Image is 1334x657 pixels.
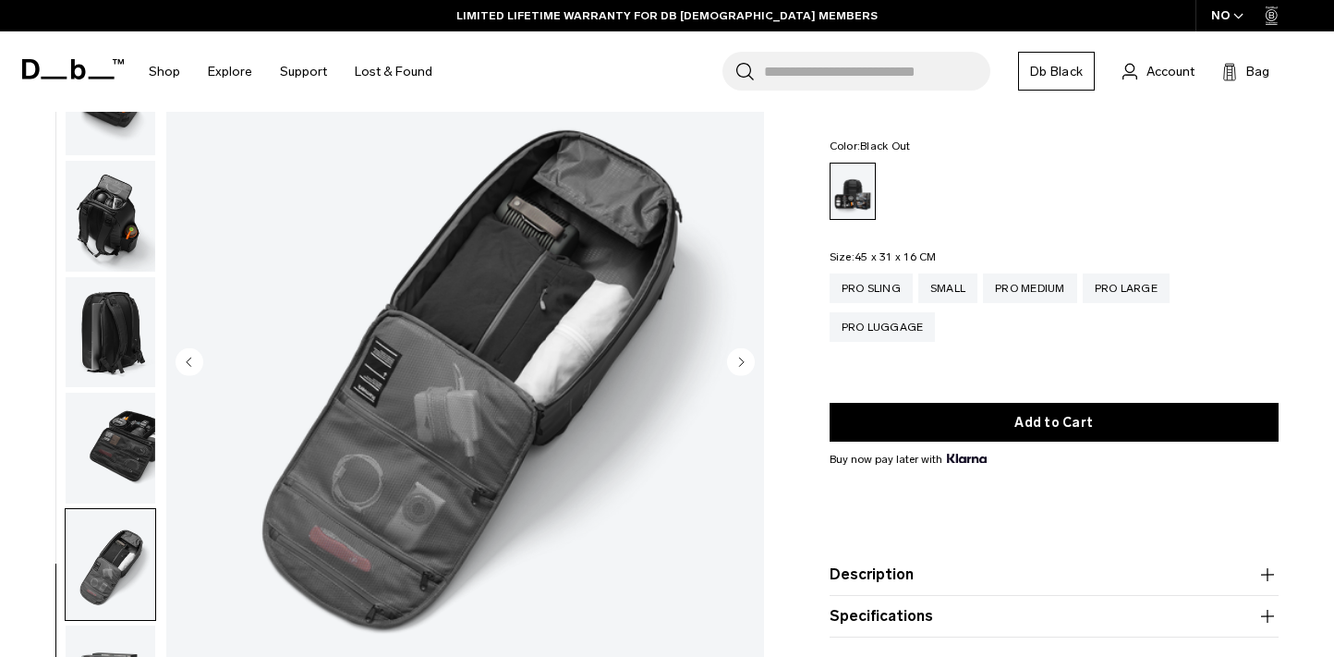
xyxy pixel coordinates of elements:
[66,277,155,388] img: Photo Small Bundle
[918,274,977,303] a: Small
[1222,60,1269,82] button: Bag
[727,348,755,380] button: Next slide
[830,605,1279,627] button: Specifications
[830,140,911,152] legend: Color:
[830,163,876,220] a: Black Out
[135,31,446,112] nav: Main Navigation
[66,509,155,620] img: Photo Small Bundle
[983,274,1077,303] a: Pro Medium
[830,274,913,303] a: Pro Sling
[1122,60,1195,82] a: Account
[65,392,156,505] button: Photo Small Bundle
[1146,62,1195,81] span: Account
[355,39,432,104] a: Lost & Found
[1018,52,1095,91] a: Db Black
[65,160,156,273] button: Photo Small Bundle
[830,403,1279,442] button: Add to Cart
[947,454,987,463] img: {"height" => 20, "alt" => "Klarna"}
[860,140,910,152] span: Black Out
[1083,274,1170,303] a: Pro Large
[66,161,155,272] img: Photo Small Bundle
[830,451,987,468] span: Buy now pay later with
[830,312,936,342] a: Pro Luggage
[855,250,937,263] span: 45 x 31 x 16 CM
[830,564,1279,586] button: Description
[830,251,937,262] legend: Size:
[65,508,156,621] button: Photo Small Bundle
[65,276,156,389] button: Photo Small Bundle
[208,39,252,104] a: Explore
[176,348,203,380] button: Previous slide
[149,39,180,104] a: Shop
[456,7,878,24] a: LIMITED LIFETIME WARRANTY FOR DB [DEMOGRAPHIC_DATA] MEMBERS
[66,393,155,504] img: Photo Small Bundle
[1246,62,1269,81] span: Bag
[280,39,327,104] a: Support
